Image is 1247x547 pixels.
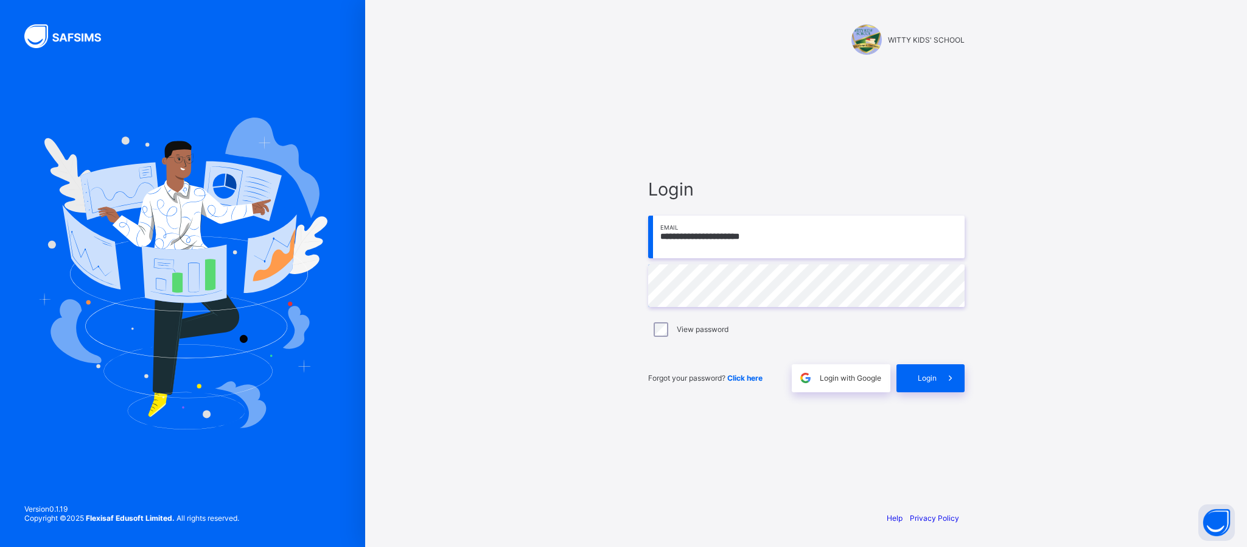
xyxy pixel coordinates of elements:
label: View password [677,325,728,334]
span: Version 0.1.19 [24,504,239,513]
span: Login [918,373,937,383]
img: Hero Image [38,118,327,429]
a: Click here [727,373,763,383]
span: WITTY KIDS' SCHOOL [888,35,965,44]
span: Login [648,178,965,200]
span: Forgot your password? [648,373,763,383]
a: Privacy Policy [910,513,959,523]
span: Login with Google [820,373,881,383]
img: SAFSIMS Logo [24,24,116,48]
button: Open asap [1198,504,1235,541]
span: Copyright © 2025 All rights reserved. [24,513,239,523]
a: Help [887,513,903,523]
img: google.396cfc9801f0270233282035f929180a.svg [798,371,812,385]
strong: Flexisaf Edusoft Limited. [86,513,175,523]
